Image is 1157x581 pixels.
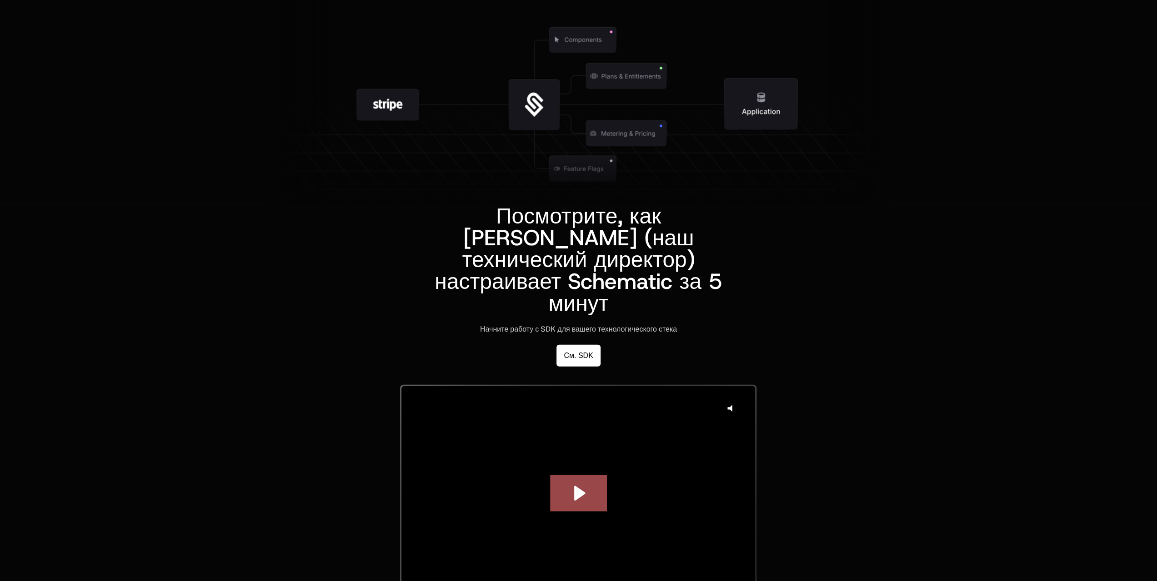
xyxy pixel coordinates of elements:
font: Начните работу с SDK для вашего технологического стека [480,325,677,333]
a: См. SDK [556,345,600,367]
font: Посмотрите, как [PERSON_NAME] (наш технический директор) настраивает Schematic за 5 минут [435,201,729,318]
button: Click for sound [720,396,746,422]
font: См. SDK [564,352,593,359]
button: Play Video: GA Dev Walkthrough take 2 [550,475,607,511]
